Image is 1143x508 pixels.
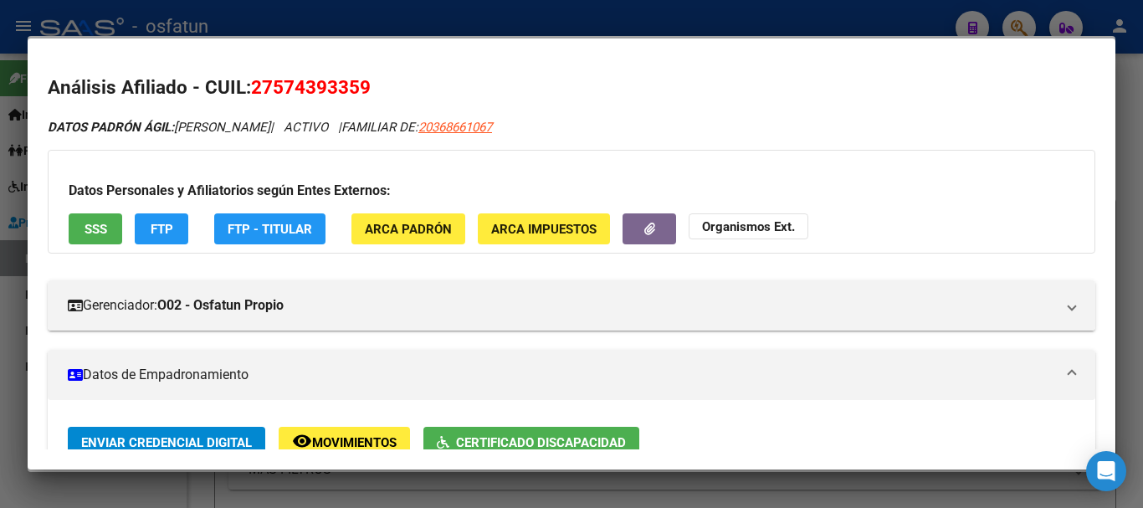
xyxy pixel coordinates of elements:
button: Certificado Discapacidad [423,427,639,458]
button: FTP [135,213,188,244]
i: | ACTIVO | [48,120,492,135]
button: Enviar Credencial Digital [68,427,265,458]
mat-panel-title: Gerenciador: [68,295,1055,316]
mat-expansion-panel-header: Datos de Empadronamiento [48,350,1095,400]
span: 20368661067 [418,120,492,135]
span: SSS [85,222,107,237]
mat-expansion-panel-header: Gerenciador:O02 - Osfatun Propio [48,280,1095,331]
span: [PERSON_NAME] [48,120,270,135]
mat-icon: remove_red_eye [292,431,312,451]
button: ARCA Impuestos [478,213,610,244]
div: Open Intercom Messenger [1086,451,1126,491]
span: ARCA Padrón [365,222,452,237]
span: ARCA Impuestos [491,222,597,237]
span: FAMILIAR DE: [341,120,492,135]
button: FTP - Titular [214,213,325,244]
span: Certificado Discapacidad [456,435,626,450]
button: Movimientos [279,427,410,458]
span: Enviar Credencial Digital [81,435,252,450]
span: 27574393359 [251,76,371,98]
button: ARCA Padrón [351,213,465,244]
button: SSS [69,213,122,244]
strong: DATOS PADRÓN ÁGIL: [48,120,174,135]
mat-panel-title: Datos de Empadronamiento [68,365,1055,385]
strong: O02 - Osfatun Propio [157,295,284,316]
button: Organismos Ext. [689,213,808,239]
h2: Análisis Afiliado - CUIL: [48,74,1095,102]
h3: Datos Personales y Afiliatorios según Entes Externos: [69,181,1074,201]
span: FTP [151,222,173,237]
strong: Organismos Ext. [702,219,795,234]
span: Movimientos [312,435,397,450]
span: FTP - Titular [228,222,312,237]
